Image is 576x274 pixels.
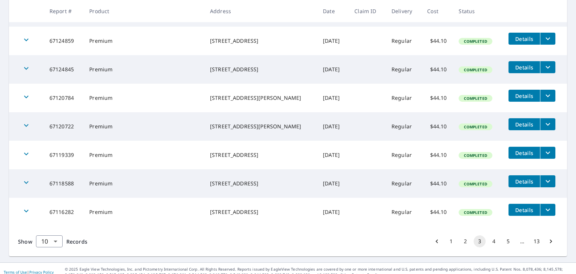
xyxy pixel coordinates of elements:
button: Go to page 1 [445,235,457,247]
td: $44.10 [421,198,453,226]
td: Regular [385,112,421,141]
td: [DATE] [317,55,348,84]
td: 67119339 [43,141,83,169]
td: Regular [385,27,421,55]
button: filesDropdownBtn-67116282 [540,204,555,216]
td: [DATE] [317,169,348,198]
td: 67124859 [43,27,83,55]
div: … [516,238,528,245]
div: [STREET_ADDRESS] [210,66,311,73]
span: Records [66,238,87,245]
button: filesDropdownBtn-67119339 [540,147,555,159]
span: Details [513,92,535,99]
button: filesDropdownBtn-67118588 [540,175,555,187]
div: [STREET_ADDRESS][PERSON_NAME] [210,94,311,102]
button: detailsBtn-67124859 [508,33,540,45]
td: [DATE] [317,112,348,141]
td: 67120784 [43,84,83,112]
td: Premium [83,198,204,226]
span: Completed [459,39,491,44]
div: 10 [36,231,63,252]
button: filesDropdownBtn-67124859 [540,33,555,45]
td: $44.10 [421,84,453,112]
td: 67116282 [43,198,83,226]
button: detailsBtn-67124845 [508,61,540,73]
td: Regular [385,169,421,198]
span: Details [513,149,535,157]
td: Premium [83,141,204,169]
button: filesDropdownBtn-67120722 [540,118,555,130]
td: Premium [83,27,204,55]
span: Completed [459,181,491,187]
span: Completed [459,96,491,101]
td: [DATE] [317,198,348,226]
span: Details [513,206,535,214]
div: [STREET_ADDRESS] [210,208,311,216]
td: $44.10 [421,112,453,141]
button: Go to page 5 [502,235,514,247]
div: [STREET_ADDRESS] [210,180,311,187]
span: Completed [459,124,491,129]
button: detailsBtn-67116282 [508,204,540,216]
nav: pagination navigation [430,235,558,247]
td: Regular [385,141,421,169]
td: 67118588 [43,169,83,198]
td: $44.10 [421,55,453,84]
td: [DATE] [317,84,348,112]
button: filesDropdownBtn-67120784 [540,90,555,102]
button: detailsBtn-67119339 [508,147,540,159]
span: Completed [459,67,491,72]
button: detailsBtn-67118588 [508,175,540,187]
div: [STREET_ADDRESS] [210,37,311,45]
div: [STREET_ADDRESS][PERSON_NAME] [210,123,311,130]
td: [DATE] [317,141,348,169]
button: Go to page 4 [488,235,500,247]
button: Go to page 13 [531,235,543,247]
div: Show 10 records [36,235,63,247]
span: Details [513,121,535,128]
span: Details [513,35,535,42]
td: Premium [83,84,204,112]
button: Go to page 2 [459,235,471,247]
td: Regular [385,84,421,112]
td: Premium [83,169,204,198]
button: filesDropdownBtn-67124845 [540,61,555,73]
td: $44.10 [421,169,453,198]
td: [DATE] [317,27,348,55]
td: Regular [385,198,421,226]
div: [STREET_ADDRESS] [210,151,311,159]
td: 67120722 [43,112,83,141]
span: Details [513,64,535,71]
button: page 3 [474,235,486,247]
td: $44.10 [421,27,453,55]
span: Completed [459,210,491,215]
span: Details [513,178,535,185]
td: Premium [83,55,204,84]
button: detailsBtn-67120722 [508,118,540,130]
td: 67124845 [43,55,83,84]
td: Premium [83,112,204,141]
span: Show [18,238,32,245]
button: detailsBtn-67120784 [508,90,540,102]
td: $44.10 [421,141,453,169]
span: Completed [459,153,491,158]
td: Regular [385,55,421,84]
button: Go to previous page [431,235,443,247]
button: Go to next page [545,235,557,247]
